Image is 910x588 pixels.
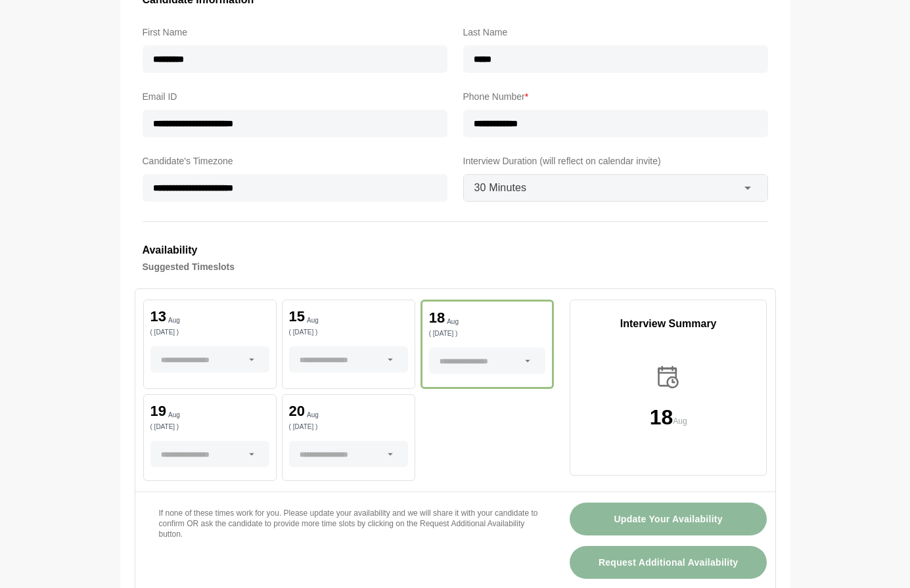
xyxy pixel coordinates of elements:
span: 30 Minutes [474,179,527,196]
button: Request Additional Availability [570,546,767,579]
p: 19 [150,404,166,418]
p: ( [DATE] ) [150,424,269,430]
label: Phone Number [463,89,768,104]
p: Interview Summary [570,316,767,332]
p: ( [DATE] ) [429,330,545,337]
button: Update Your Availability [570,503,767,535]
p: 18 [650,407,673,428]
p: ( [DATE] ) [289,424,408,430]
p: ( [DATE] ) [289,329,408,336]
p: ( [DATE] ) [150,329,269,336]
p: Aug [447,319,459,325]
p: Aug [307,412,319,418]
img: calender [654,363,682,391]
p: 18 [429,311,445,325]
p: 13 [150,309,166,324]
label: Interview Duration (will reflect on calendar invite) [463,153,768,169]
p: Aug [168,317,180,324]
p: 20 [289,404,305,418]
h3: Availability [143,242,768,259]
p: Aug [168,412,180,418]
p: Aug [673,415,687,428]
label: Last Name [463,24,768,40]
p: 15 [289,309,305,324]
p: Aug [307,317,319,324]
label: First Name [143,24,447,40]
label: Email ID [143,89,447,104]
h4: Suggested Timeslots [143,259,768,275]
p: If none of these times work for you. Please update your availability and we will share it with yo... [159,508,538,539]
label: Candidate's Timezone [143,153,447,169]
